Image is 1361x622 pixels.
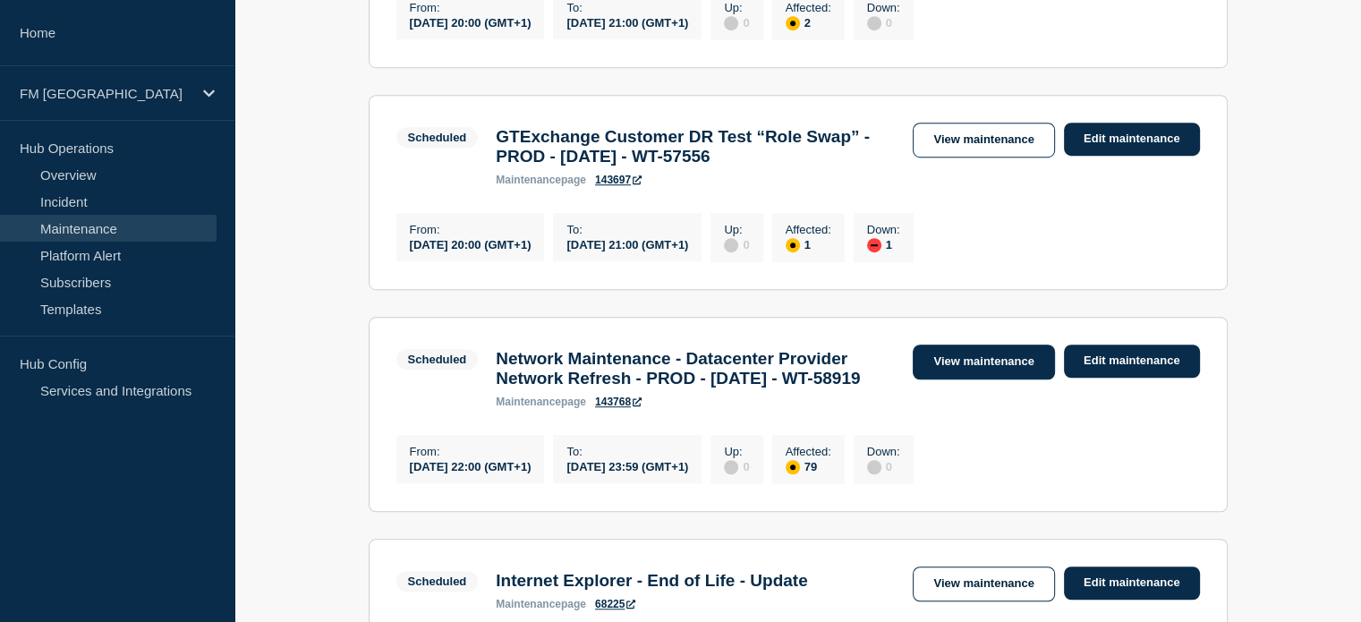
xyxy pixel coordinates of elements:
[595,598,635,610] a: 68225
[867,238,881,252] div: down
[566,14,688,30] div: [DATE] 21:00 (GMT+1)
[410,458,532,473] div: [DATE] 22:00 (GMT+1)
[786,223,831,236] p: Affected :
[724,460,738,474] div: disabled
[786,236,831,252] div: 1
[496,396,561,408] span: maintenance
[867,223,900,236] p: Down :
[566,1,688,14] p: To :
[408,131,467,144] div: Scheduled
[566,445,688,458] p: To :
[410,14,532,30] div: [DATE] 20:00 (GMT+1)
[724,236,749,252] div: 0
[786,238,800,252] div: affected
[786,16,800,30] div: affected
[1064,345,1200,378] a: Edit maintenance
[724,458,749,474] div: 0
[724,238,738,252] div: disabled
[786,1,831,14] p: Affected :
[496,598,561,610] span: maintenance
[595,396,642,408] a: 143768
[724,223,749,236] p: Up :
[786,460,800,474] div: affected
[496,349,895,388] h3: Network Maintenance - Datacenter Provider Network Refresh - PROD - [DATE] - WT-58919
[724,16,738,30] div: disabled
[496,174,561,186] span: maintenance
[410,1,532,14] p: From :
[786,14,831,30] div: 2
[408,575,467,588] div: Scheduled
[867,14,900,30] div: 0
[20,86,191,101] p: FM [GEOGRAPHIC_DATA]
[724,14,749,30] div: 0
[410,445,532,458] p: From :
[867,460,881,474] div: disabled
[1064,567,1200,600] a: Edit maintenance
[867,445,900,458] p: Down :
[867,16,881,30] div: disabled
[913,345,1054,379] a: View maintenance
[786,445,831,458] p: Affected :
[410,236,532,251] div: [DATE] 20:00 (GMT+1)
[913,567,1054,601] a: View maintenance
[867,458,900,474] div: 0
[566,236,688,251] div: [DATE] 21:00 (GMT+1)
[724,445,749,458] p: Up :
[410,223,532,236] p: From :
[786,458,831,474] div: 79
[1064,123,1200,156] a: Edit maintenance
[867,1,900,14] p: Down :
[595,174,642,186] a: 143697
[496,174,586,186] p: page
[566,458,688,473] div: [DATE] 23:59 (GMT+1)
[913,123,1054,158] a: View maintenance
[496,127,895,166] h3: GTExchange Customer DR Test “Role Swap” - PROD - [DATE] - WT-57556
[496,598,586,610] p: page
[408,353,467,366] div: Scheduled
[496,571,807,591] h3: Internet Explorer - End of Life - Update
[724,1,749,14] p: Up :
[566,223,688,236] p: To :
[496,396,586,408] p: page
[867,236,900,252] div: 1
